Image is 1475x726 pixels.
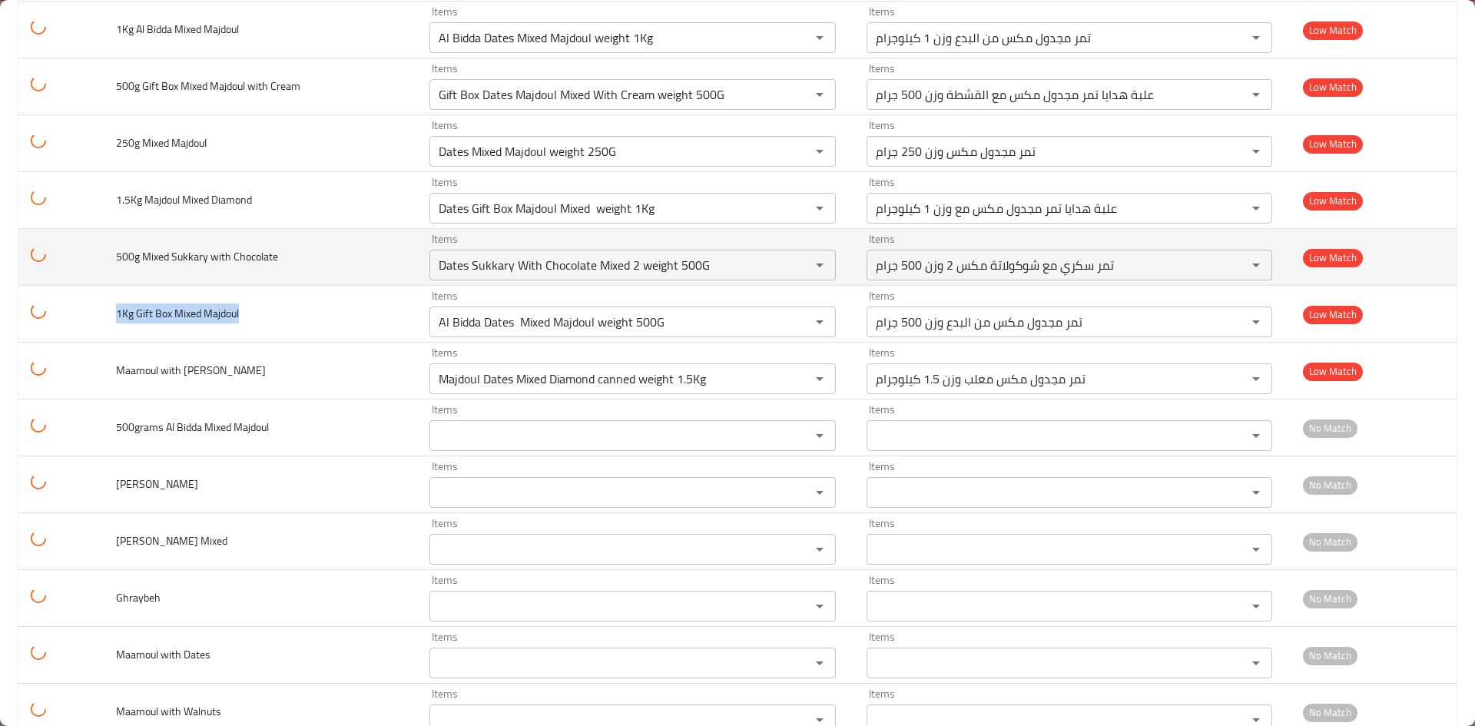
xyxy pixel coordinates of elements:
button: Open [809,254,830,276]
button: Open [1245,84,1267,105]
button: Open [809,652,830,674]
span: No Match [1303,476,1357,494]
button: Open [809,368,830,390]
span: Low Match [1303,78,1363,96]
button: Open [809,539,830,560]
button: Open [809,141,830,162]
button: Open [1245,425,1267,446]
button: Open [809,84,830,105]
button: Open [809,27,830,48]
button: Open [809,595,830,617]
span: No Match [1303,419,1357,437]
button: Open [1245,652,1267,674]
button: Open [1245,482,1267,503]
button: Open [1245,197,1267,219]
span: Low Match [1303,306,1363,323]
span: Low Match [1303,22,1363,39]
button: Open [809,197,830,219]
span: 500grams Al Bidda Mixed Majdoul [116,417,269,437]
span: 250g Mixed Majdoul [116,133,207,153]
button: Open [809,425,830,446]
span: 500g Mixed Sukkary with Chocolate [116,247,278,267]
button: Open [1245,595,1267,617]
button: Open [1245,27,1267,48]
span: Low Match [1303,192,1363,210]
button: Open [1245,141,1267,162]
button: Open [1245,254,1267,276]
span: No Match [1303,647,1357,665]
span: Maamoul with Dates [116,645,210,665]
span: 1Kg Al Bidda Mixed Majdoul [116,19,239,39]
span: Low Match [1303,135,1363,153]
button: Open [1245,311,1267,333]
button: Open [1245,539,1267,560]
span: Low Match [1303,363,1363,380]
span: 1Kg Gift Box Mixed Majdoul [116,303,239,323]
span: No Match [1303,533,1357,551]
span: Low Match [1303,249,1363,267]
span: No Match [1303,704,1357,721]
span: Maamoul with [PERSON_NAME] [116,360,266,380]
span: Ghraybeh [116,588,161,608]
span: [PERSON_NAME] Mixed [116,531,227,551]
span: 500g Gift Box Mixed Majdoul with Cream [116,76,300,96]
button: Open [1245,368,1267,390]
span: Maamoul with Walnuts [116,701,221,721]
button: Open [809,482,830,503]
span: [PERSON_NAME] [116,474,198,494]
button: Open [809,311,830,333]
span: 1.5Kg Majdoul Mixed Diamond [116,190,252,210]
span: No Match [1303,590,1357,608]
